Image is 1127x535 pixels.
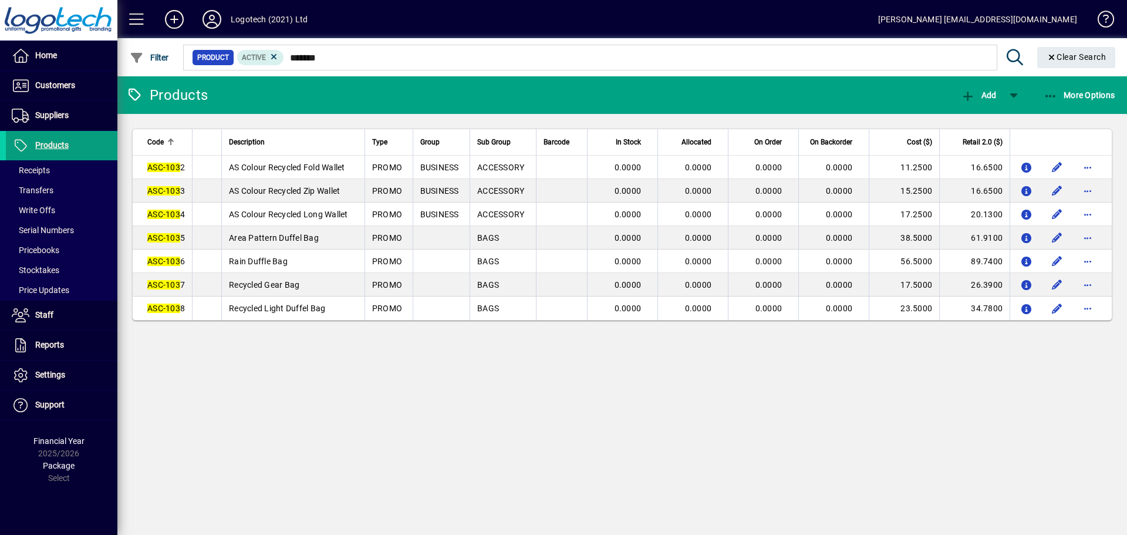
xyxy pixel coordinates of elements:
span: 0.0000 [615,280,642,290]
span: PROMO [372,163,402,172]
div: Products [126,86,208,105]
span: Write Offs [12,206,55,215]
span: Staff [35,310,53,319]
button: More options [1078,205,1097,224]
span: Allocated [681,136,711,149]
button: Edit [1048,228,1067,247]
button: Edit [1048,275,1067,294]
span: BAGS [477,257,499,266]
span: 0.0000 [755,163,782,172]
a: Receipts [6,160,117,180]
span: Pricebooks [12,245,59,255]
span: 0.0000 [755,186,782,196]
td: 17.5000 [869,273,939,297]
div: In Stock [595,136,652,149]
span: Recycled Gear Bag [229,280,299,290]
span: Sub Group [477,136,511,149]
button: More options [1078,299,1097,318]
td: 34.7800 [939,297,1010,320]
span: 7 [147,280,185,290]
span: 0.0000 [826,186,853,196]
span: AS Colour Recycled Zip Wallet [229,186,340,196]
span: More Options [1044,90,1115,100]
span: BUSINESS [420,186,459,196]
span: Financial Year [33,436,85,446]
span: Transfers [12,186,53,195]
div: Barcode [544,136,580,149]
td: 89.7400 [939,250,1010,273]
span: PROMO [372,233,402,243]
button: Edit [1048,252,1067,271]
span: Description [229,136,265,149]
span: 0.0000 [755,257,782,266]
td: 20.1300 [939,203,1010,226]
span: BAGS [477,233,499,243]
mat-chip: Activation Status: Active [237,50,284,65]
td: 11.2500 [869,156,939,179]
span: Suppliers [35,110,69,120]
span: 0.0000 [826,257,853,266]
span: 0.0000 [685,280,712,290]
span: 3 [147,186,185,196]
button: More options [1078,252,1097,271]
span: BUSINESS [420,210,459,219]
span: 0.0000 [826,210,853,219]
button: More options [1078,158,1097,177]
td: 16.6500 [939,156,1010,179]
span: 0.0000 [685,257,712,266]
div: Logotech (2021) Ltd [231,10,308,29]
span: Reports [35,340,64,349]
span: Barcode [544,136,569,149]
span: 0.0000 [685,186,712,196]
a: Home [6,41,117,70]
span: 0.0000 [755,233,782,243]
span: 2 [147,163,185,172]
span: PROMO [372,210,402,219]
span: Clear Search [1047,52,1106,62]
span: Code [147,136,164,149]
span: ACCESSORY [477,163,524,172]
td: 61.9100 [939,226,1010,250]
a: Reports [6,331,117,360]
span: Cost ($) [907,136,932,149]
span: Support [35,400,65,409]
td: 23.5000 [869,297,939,320]
a: Stocktakes [6,260,117,280]
span: BAGS [477,304,499,313]
a: Customers [6,71,117,100]
span: PROMO [372,304,402,313]
div: On Order [735,136,792,149]
span: 6 [147,257,185,266]
span: In Stock [616,136,641,149]
span: Group [420,136,440,149]
a: Settings [6,361,117,390]
span: Retail 2.0 ($) [963,136,1003,149]
div: Type [372,136,406,149]
div: On Backorder [806,136,863,149]
td: 17.2500 [869,203,939,226]
span: 0.0000 [685,304,712,313]
em: ASC-103 [147,257,180,266]
em: ASC-103 [147,304,180,313]
span: Home [35,51,57,60]
a: Knowledge Base [1089,2,1112,41]
span: On Backorder [810,136,852,149]
em: ASC-103 [147,163,180,172]
span: 0.0000 [755,304,782,313]
a: Pricebooks [6,240,117,260]
button: More Options [1041,85,1118,106]
span: Price Updates [12,285,69,295]
a: Staff [6,301,117,330]
span: 8 [147,304,185,313]
td: 16.6500 [939,179,1010,203]
td: 15.2500 [869,179,939,203]
span: Area Pattern Duffel Bag [229,233,319,243]
div: Sub Group [477,136,529,149]
span: Type [372,136,387,149]
a: Write Offs [6,200,117,220]
button: Edit [1048,181,1067,200]
span: Add [961,90,996,100]
span: 0.0000 [826,163,853,172]
button: More options [1078,275,1097,294]
button: More options [1078,228,1097,247]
